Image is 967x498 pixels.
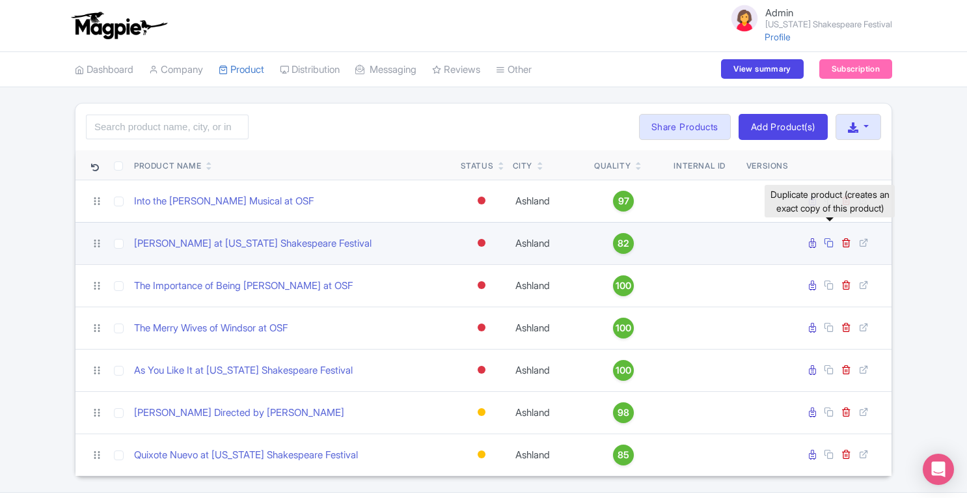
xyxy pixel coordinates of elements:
[475,191,488,210] div: Inactive
[475,276,488,295] div: Inactive
[134,279,353,294] a: The Importance of Being [PERSON_NAME] at OSF
[508,307,589,349] td: Ashland
[496,52,532,88] a: Other
[659,150,741,180] th: Internal ID
[923,454,954,485] div: Open Intercom Messenger
[618,236,629,251] span: 82
[618,406,629,420] span: 98
[475,234,488,253] div: Inactive
[134,194,314,209] a: Into the [PERSON_NAME] Musical at OSF
[765,20,892,29] small: [US_STATE] Shakespeare Festival
[508,180,589,222] td: Ashland
[475,318,488,337] div: Inactive
[616,321,631,335] span: 100
[134,406,344,421] a: [PERSON_NAME] Directed by [PERSON_NAME]
[219,52,264,88] a: Product
[594,360,653,381] a: 100
[721,3,892,34] a: Admin [US_STATE] Shakespeare Festival
[618,448,629,462] span: 85
[475,445,488,464] div: Building
[134,321,288,336] a: The Merry Wives of Windsor at OSF
[594,318,653,339] a: 100
[594,445,653,465] a: 85
[461,160,494,172] div: Status
[475,361,488,380] div: Inactive
[134,236,372,251] a: [PERSON_NAME] at [US_STATE] Shakespeare Festival
[765,7,793,19] span: Admin
[134,448,358,463] a: Quixote Nuevo at [US_STATE] Shakespeare Festival
[508,349,589,391] td: Ashland
[68,11,169,40] img: logo-ab69f6fb50320c5b225c76a69d11143b.png
[594,275,653,296] a: 100
[594,160,631,172] div: Quality
[616,279,631,293] span: 100
[508,391,589,434] td: Ashland
[741,150,794,180] th: Versions
[594,402,653,423] a: 98
[765,31,791,42] a: Profile
[86,115,249,139] input: Search product name, city, or interal id
[508,434,589,476] td: Ashland
[765,185,895,217] div: Duplicate product (creates an exact copy of this product)
[508,264,589,307] td: Ashland
[134,363,353,378] a: As You Like It at [US_STATE] Shakespeare Festival
[616,363,631,378] span: 100
[594,233,653,254] a: 82
[432,52,480,88] a: Reviews
[508,222,589,264] td: Ashland
[355,52,416,88] a: Messaging
[134,160,201,172] div: Product Name
[149,52,203,88] a: Company
[739,114,828,140] a: Add Product(s)
[729,3,760,34] img: avatar_key_member-9c1dde93af8b07d7383eb8b5fb890c87.png
[280,52,340,88] a: Distribution
[594,191,653,212] a: 97
[721,59,803,79] a: View summary
[475,403,488,422] div: Building
[639,114,731,140] a: Share Products
[819,59,892,79] a: Subscription
[75,52,133,88] a: Dashboard
[513,160,532,172] div: City
[618,194,629,208] span: 97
